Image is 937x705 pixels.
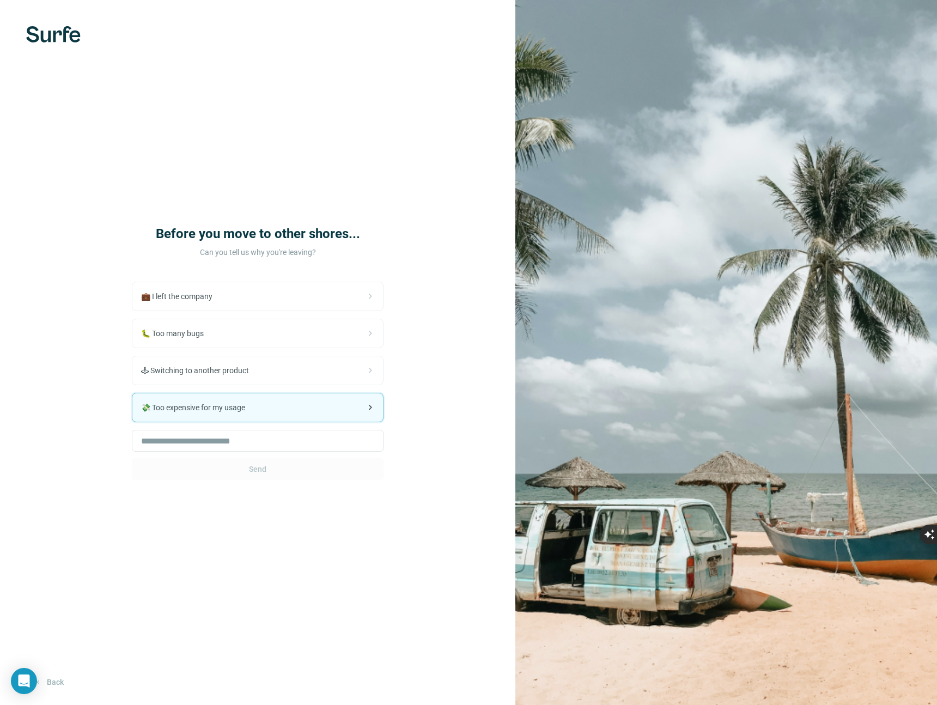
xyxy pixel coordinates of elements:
span: 🕹 Switching to another product [141,365,258,376]
p: Can you tell us why you're leaving? [149,247,367,258]
h1: Before you move to other shores... [149,225,367,242]
span: 💼 I left the company [141,291,221,302]
span: 💸 Too expensive for my usage [141,402,254,413]
img: Surfe's logo [26,26,81,42]
div: Open Intercom Messenger [11,668,37,694]
span: 🐛 Too many bugs [141,328,212,339]
button: Back [26,672,71,692]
